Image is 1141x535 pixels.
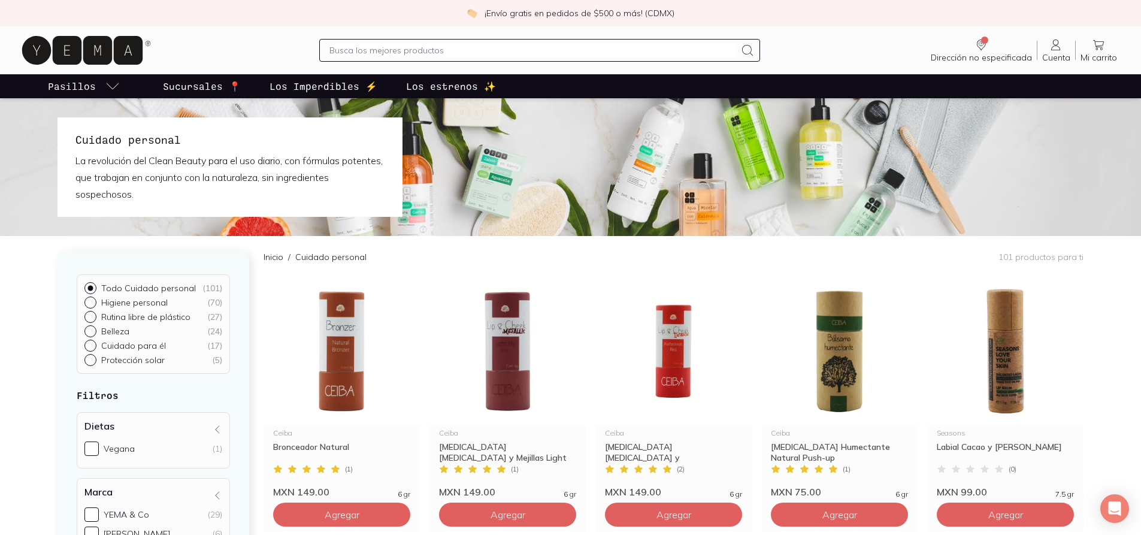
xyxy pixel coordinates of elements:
span: / [283,251,295,263]
div: (1) [213,443,222,454]
img: Bálsamo Humectante Natural Push-up [761,277,918,425]
a: Bálsamo Labios y Mejillas Light My FireCeiba[MEDICAL_DATA] [MEDICAL_DATA] y Mejillas Light My Fir... [429,277,586,498]
button: Agregar [937,503,1074,527]
p: Rutina libre de plástico [101,312,190,322]
p: 101 productos para ti [998,252,1084,262]
span: Agregar [822,509,857,521]
a: Mi carrito [1076,38,1122,63]
div: ( 5 ) [212,355,222,365]
button: Agregar [605,503,742,527]
span: Agregar [988,509,1023,521]
div: [MEDICAL_DATA] [MEDICAL_DATA] y Mejillas Light My Fire [439,442,576,463]
input: Busca los mejores productos [329,43,736,58]
strong: Filtros [77,389,119,401]
p: Protección solar [101,355,165,365]
button: Agregar [439,503,576,527]
div: Labial Cacao y [PERSON_NAME] [937,442,1074,463]
a: 31933 balsamo labios y mejillas audacious redCeiba[MEDICAL_DATA] [MEDICAL_DATA] y [GEOGRAPHIC_DAT... [595,277,752,498]
a: Sucursales 📍 [161,74,243,98]
img: 31933 balsamo labios y mejillas audacious red [595,277,752,425]
a: Dirección no especificada [926,38,1037,63]
a: Cuenta [1037,38,1075,63]
p: La revolución del Clean Beauty para el uso diario, con fórmulas potentes, que trabajan en conjunt... [75,152,385,202]
p: Pasillos [48,79,96,93]
a: Bronceador NaturalCeibaBronceador Natural(1)MXN 149.006 gr [264,277,420,498]
p: Todo Cuidado personal [101,283,196,294]
span: 6 gr [398,491,410,498]
div: Bronceador Natural [273,442,410,463]
span: MXN 75.00 [771,486,821,498]
span: ( 1 ) [345,466,353,473]
span: MXN 149.00 [605,486,661,498]
span: 7.5 gr [1055,491,1074,498]
img: check [467,8,477,19]
p: Higiene personal [101,297,168,308]
div: ( 27 ) [207,312,222,322]
div: Ceiba [273,430,410,437]
span: ( 1 ) [511,466,519,473]
h1: Cuidado personal [75,132,385,147]
button: Agregar [273,503,410,527]
span: ( 1 ) [843,466,851,473]
div: [MEDICAL_DATA] [MEDICAL_DATA] y [GEOGRAPHIC_DATA] [605,442,742,463]
div: Ceiba [439,430,576,437]
div: Ceiba [771,430,908,437]
div: Dietas [77,412,230,468]
div: YEMA & Co [104,509,149,520]
input: YEMA & Co(29) [84,507,99,522]
span: ( 2 ) [677,466,685,473]
div: Open Intercom Messenger [1100,494,1129,523]
input: Vegana(1) [84,442,99,456]
h4: Dietas [84,420,114,432]
img: Bronceador Natural [264,277,420,425]
span: 6 gr [564,491,576,498]
p: Cuidado personal [295,251,367,263]
button: Agregar [771,503,908,527]
div: ( 17 ) [207,340,222,351]
p: Belleza [101,326,129,337]
span: Agregar [325,509,359,521]
img: balsamo para labios [927,277,1084,425]
div: Vegana [104,443,135,454]
a: Los Imperdibles ⚡️ [267,74,380,98]
span: MXN 149.00 [439,486,495,498]
span: Agregar [656,509,691,521]
p: Los Imperdibles ⚡️ [270,79,377,93]
span: Agregar [491,509,525,521]
div: Seasons [937,430,1074,437]
p: Sucursales 📍 [163,79,241,93]
a: Inicio [264,252,283,262]
a: Bálsamo Humectante Natural Push-upCeiba[MEDICAL_DATA] Humectante Natural Push-up(1)MXN 75.006 gr [761,277,918,498]
p: Los estrenos ✨ [406,79,496,93]
span: ( 0 ) [1009,466,1016,473]
a: Los estrenos ✨ [404,74,498,98]
div: ( 24 ) [207,326,222,337]
span: 6 gr [895,491,908,498]
a: balsamo para labiosSeasonsLabial Cacao y [PERSON_NAME](0)MXN 99.007.5 gr [927,277,1084,498]
p: Cuidado para él [101,340,166,351]
div: ( 101 ) [202,283,222,294]
div: ( 70 ) [207,297,222,308]
h4: Marca [84,486,113,498]
div: [MEDICAL_DATA] Humectante Natural Push-up [771,442,908,463]
span: MXN 149.00 [273,486,329,498]
div: Ceiba [605,430,742,437]
span: Dirección no especificada [931,52,1032,63]
span: Cuenta [1042,52,1070,63]
a: pasillo-todos-link [46,74,122,98]
span: Mi carrito [1081,52,1117,63]
span: 6 gr [730,491,742,498]
span: MXN 99.00 [937,486,987,498]
p: ¡Envío gratis en pedidos de $500 o más! (CDMX) [485,7,674,19]
div: (29) [208,509,222,520]
img: Bálsamo Labios y Mejillas Light My Fire [429,277,586,425]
